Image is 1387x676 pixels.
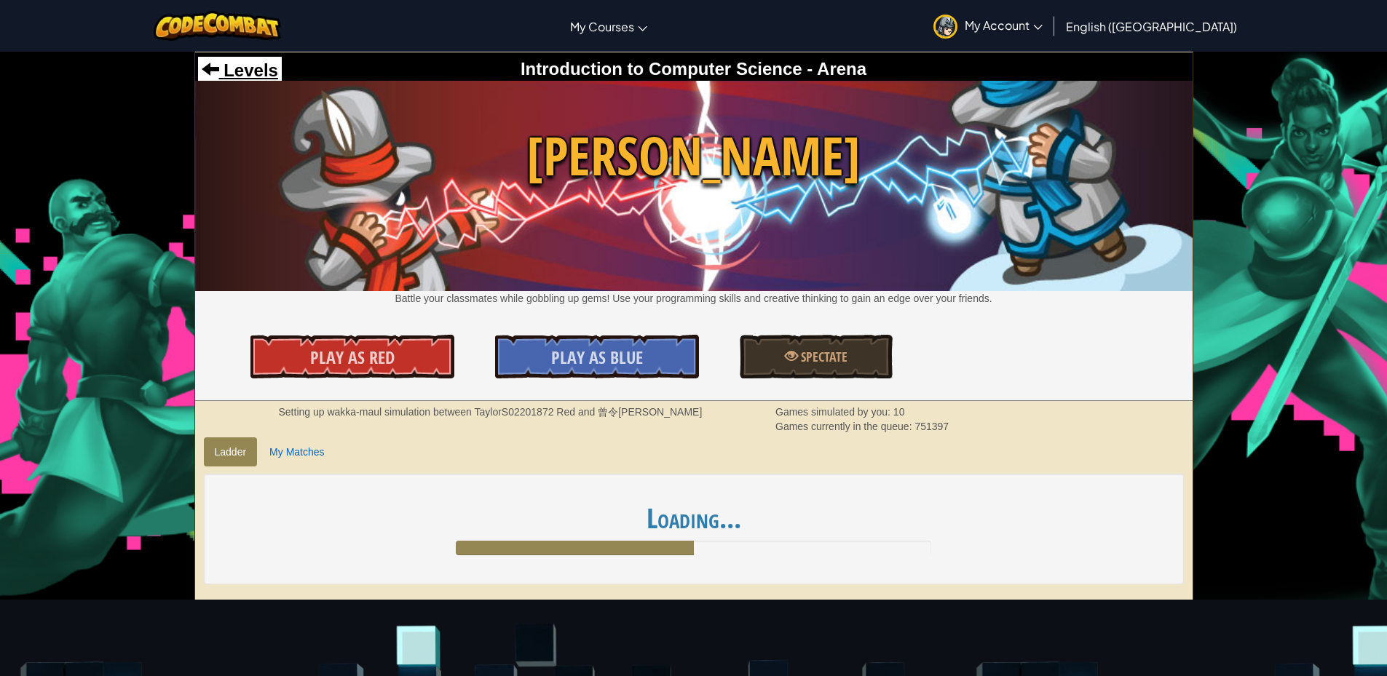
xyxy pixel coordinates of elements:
h1: Loading... [218,503,1169,533]
img: avatar [933,15,957,39]
span: 751397 [914,421,949,432]
span: Play As Red [310,346,395,369]
span: Spectate [798,348,847,366]
span: Games simulated by you: [775,406,893,418]
img: CodeCombat logo [154,11,281,41]
a: Levels [202,60,278,80]
span: - Arena [802,59,866,79]
a: My Account [926,3,1050,49]
span: Levels [219,60,278,80]
a: My Matches [258,437,335,466]
span: [PERSON_NAME] [195,119,1193,194]
span: Games currently in the queue: [775,421,914,432]
p: Battle your classmates while gobbling up gems! Use your programming skills and creative thinking ... [195,291,1193,306]
span: Play As Blue [551,346,643,369]
span: English ([GEOGRAPHIC_DATA]) [1066,19,1237,34]
a: Ladder [204,437,258,466]
img: Wakka Maul [195,81,1193,290]
span: 10 [893,406,905,418]
a: English ([GEOGRAPHIC_DATA]) [1059,7,1244,46]
span: Introduction to Computer Science [521,59,802,79]
span: My Account [965,17,1043,33]
strong: Setting up wakka-maul simulation between TaylorS02201872 Red and 曾令[PERSON_NAME] [279,406,703,418]
a: My Courses [563,7,655,46]
a: Spectate [740,335,893,378]
span: My Courses [570,19,634,34]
